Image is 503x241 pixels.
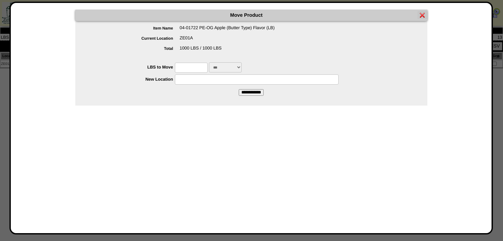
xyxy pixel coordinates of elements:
[88,46,427,56] div: 1000 LBS / 1000 LBS
[88,26,180,30] label: Item Name
[88,36,180,41] label: Current Location
[75,10,427,21] div: Move Product
[88,25,427,35] div: 04-01722 PE-OG Apple (Butter Type) Flavor (LB)
[88,35,427,46] div: ZE01A
[88,46,180,51] label: Total
[88,77,175,82] label: New Location
[420,12,425,18] img: error.gif
[88,65,175,70] label: LBS to Move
